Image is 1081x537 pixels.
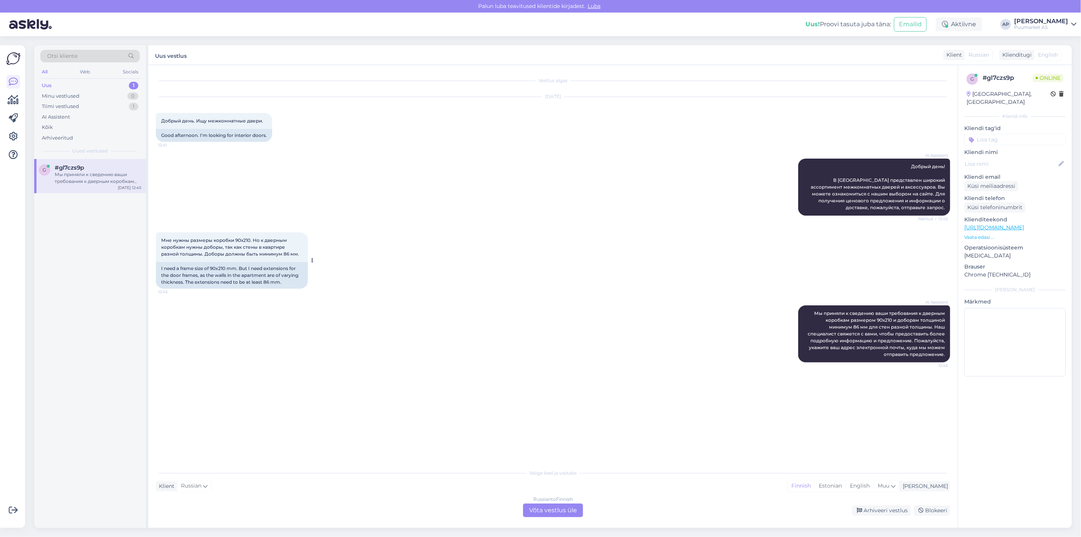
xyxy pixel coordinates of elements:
[964,263,1066,271] p: Brauser
[73,148,108,154] span: Uued vestlused
[900,482,948,490] div: [PERSON_NAME]
[79,67,92,77] div: Web
[1014,18,1076,30] a: [PERSON_NAME]Puumarket AS
[919,153,948,158] span: AI Assistent
[156,77,950,84] div: Vestlus algas
[55,164,84,171] span: #gl7czs9p
[523,504,583,517] div: Võta vestlus üle
[964,286,1066,293] div: [PERSON_NAME]
[42,103,79,110] div: Tiimi vestlused
[158,289,187,295] span: 12:45
[964,194,1066,202] p: Kliendi telefon
[156,93,950,100] div: [DATE]
[155,50,187,60] label: Uus vestlus
[964,252,1066,260] p: [MEDICAL_DATA]
[158,142,187,148] span: 12:41
[156,262,308,289] div: I need a frame size of 90x210 mm. But I need extensions for the door frames, as the walls in the ...
[967,90,1051,106] div: [GEOGRAPHIC_DATA], [GEOGRAPHIC_DATA]
[788,480,815,492] div: Finnish
[42,134,73,142] div: Arhiveeritud
[1000,19,1011,30] div: AP
[964,181,1018,191] div: Küsi meiliaadressi
[983,73,1033,83] div: # gl7czs9p
[919,363,948,369] span: 12:45
[805,21,820,28] b: Uus!
[1038,51,1058,59] span: English
[156,482,174,490] div: Klient
[161,237,299,257] span: Мне нужны размеры коробки 90х210. Но к дверным коробкам нужны доборы, так как стены в квартире ра...
[42,124,53,131] div: Kõik
[156,470,950,477] div: Valige keel ja vastake
[533,496,573,503] div: Russian to Finnish
[965,160,1057,168] input: Lisa nimi
[161,118,263,124] span: Добрый день. Ищу межкомнатные двери.
[878,482,889,489] span: Muu
[914,505,950,516] div: Blokeeri
[127,92,138,100] div: 0
[121,67,140,77] div: Socials
[6,51,21,66] img: Askly Logo
[943,51,962,59] div: Klient
[1033,74,1064,82] span: Online
[918,216,948,222] span: Nähtud ✓ 12:42
[964,124,1066,132] p: Kliendi tag'id
[55,171,141,185] div: Мы приняли к сведению ваши требования к дверным коробкам размером 90х210 и доборам толщиной миним...
[894,17,927,32] button: Emailid
[129,103,138,110] div: 1
[181,482,201,490] span: Russian
[43,167,46,173] span: g
[811,164,946,210] span: Добрый день! В [GEOGRAPHIC_DATA] представлен широкий ассортимент межкомнатных дверей и аксессуаро...
[964,148,1066,156] p: Kliendi nimi
[805,20,891,29] div: Proovi tasuta juba täna:
[585,3,603,10] span: Luba
[964,202,1026,213] div: Küsi telefoninumbrit
[1014,24,1068,30] div: Puumarket AS
[964,216,1066,224] p: Klienditeekond
[971,76,974,82] span: g
[47,52,78,60] span: Otsi kliente
[156,129,272,142] div: Good afternoon. I'm looking for interior doors.
[964,244,1066,252] p: Operatsioonisüsteem
[42,113,70,121] div: AI Assistent
[42,92,79,100] div: Minu vestlused
[40,67,49,77] div: All
[964,113,1066,120] div: Kliendi info
[999,51,1032,59] div: Klienditugi
[919,299,948,305] span: AI Assistent
[846,480,873,492] div: English
[852,505,911,516] div: Arhiveeri vestlus
[118,185,141,191] div: [DATE] 12:45
[1014,18,1068,24] div: [PERSON_NAME]
[964,234,1066,241] p: Vaata edasi ...
[129,82,138,89] div: 1
[964,173,1066,181] p: Kliendi email
[42,82,52,89] div: Uus
[968,51,989,59] span: Russian
[936,17,982,31] div: Aktiivne
[964,134,1066,145] input: Lisa tag
[815,480,846,492] div: Estonian
[808,310,946,357] span: Мы приняли к сведению ваши требования к дверным коробкам размером 90х210 и доборам толщиной миним...
[964,271,1066,279] p: Chrome [TECHNICAL_ID]
[964,224,1024,231] a: [URL][DOMAIN_NAME]
[964,298,1066,306] p: Märkmed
